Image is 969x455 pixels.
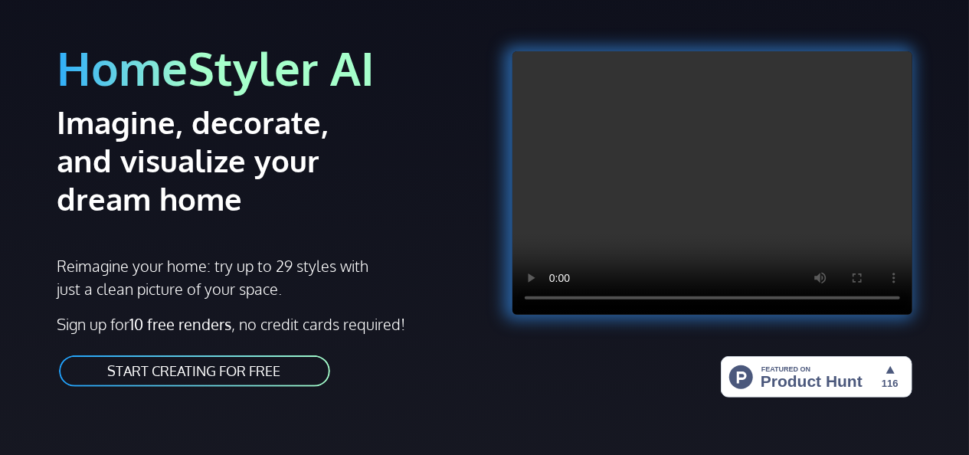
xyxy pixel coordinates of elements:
[57,254,372,300] p: Reimagine your home: try up to 29 styles with just a clean picture of your space.
[57,313,476,336] p: Sign up for , no credit cards required!
[57,39,476,97] h1: HomeStyler AI
[57,354,332,388] a: START CREATING FOR FREE
[57,103,392,218] h2: Imagine, decorate, and visualize your dream home
[130,314,232,334] strong: 10 free renders
[721,356,912,398] img: HomeStyler AI - Interior Design Made Easy: One Click to Your Dream Home | Product Hunt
